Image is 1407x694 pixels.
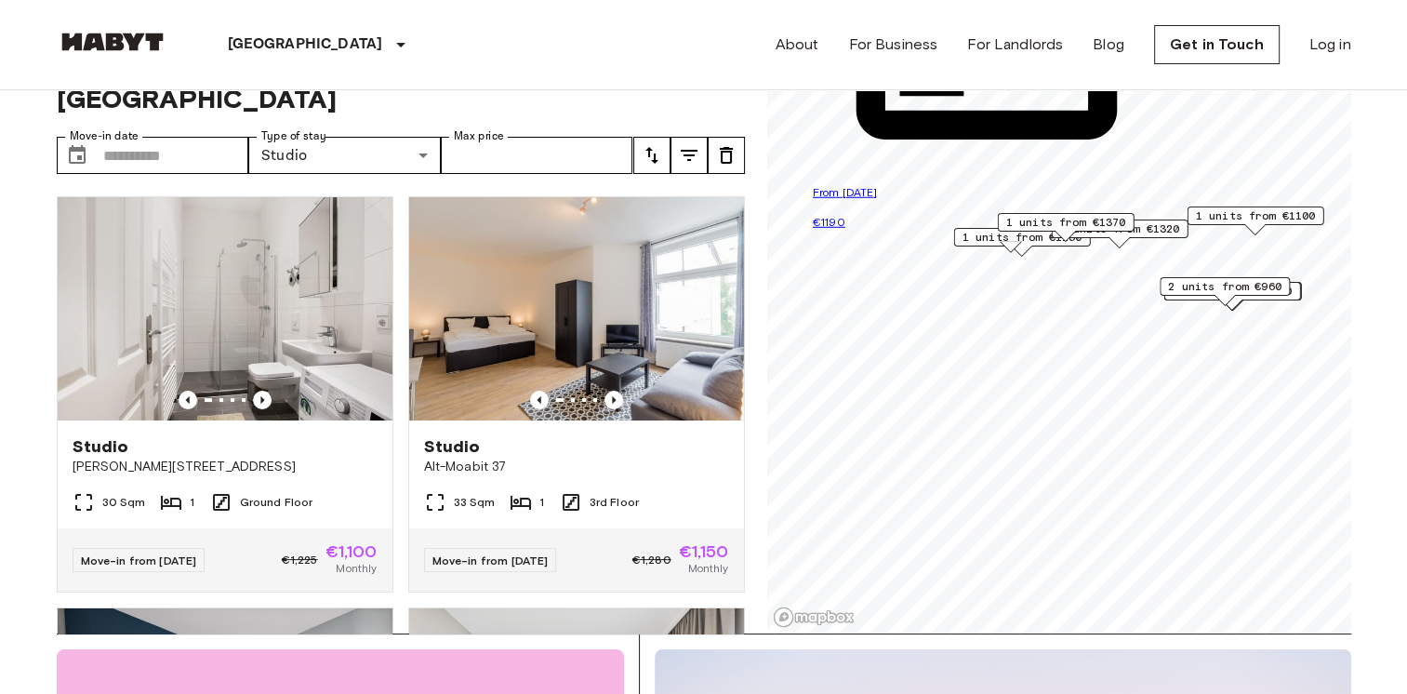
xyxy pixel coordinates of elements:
[590,494,639,511] span: 3rd Floor
[336,560,377,577] span: Monthly
[812,213,1208,232] p: €1190
[253,391,272,409] button: Previous image
[409,197,744,420] img: Marketing picture of unit DE-01-087-003-01H
[632,552,671,568] span: €1,280
[179,391,197,409] button: Previous image
[1154,25,1280,64] a: Get in Touch
[70,128,139,144] label: Move-in date
[424,435,481,458] span: Studio
[530,391,549,409] button: Previous image
[848,33,937,56] a: For Business
[773,607,855,628] a: Mapbox logo
[604,391,623,409] button: Previous image
[1195,207,1315,224] span: 1 units from €1100
[57,196,393,593] a: Marketing picture of unit DE-01-047-001-01HPrevious imagePrevious imageStudio[PERSON_NAME][STREET...
[687,560,728,577] span: Monthly
[1164,282,1301,311] div: Map marker
[1093,33,1124,56] a: Blog
[767,29,1351,634] canvas: Map
[248,137,441,174] div: Studio
[73,458,378,476] span: [PERSON_NAME][STREET_ADDRESS]
[282,552,318,568] span: €1,225
[408,196,745,593] a: Marketing picture of unit DE-01-087-003-01HPrevious imagePrevious imageStudioAlt-Moabit 3733 Sqm1...
[679,543,729,560] span: €1,150
[1187,207,1323,235] div: Map marker
[325,543,378,560] span: €1,100
[228,33,383,56] p: [GEOGRAPHIC_DATA]
[261,128,326,144] label: Type of stay
[1168,278,1281,295] span: 2 units from €960
[240,494,313,511] span: Ground Floor
[1160,277,1290,306] div: Map marker
[81,554,197,567] span: Move-in from [DATE]
[812,185,877,199] span: From [DATE]
[633,137,670,174] button: tune
[670,137,708,174] button: tune
[432,554,549,567] span: Move-in from [DATE]
[73,435,129,458] span: Studio
[190,494,194,511] span: 1
[539,494,544,511] span: 1
[58,197,392,420] img: Marketing picture of unit DE-01-047-001-01H
[708,137,745,174] button: tune
[454,494,496,511] span: 33 Sqm
[1163,282,1300,311] div: Map marker
[59,137,96,174] button: Choose date
[1309,33,1351,56] a: Log in
[776,33,819,56] a: About
[102,494,146,511] span: 30 Sqm
[424,458,729,476] span: Alt-Moabit 37
[1172,283,1292,300] span: 1 units from €1280
[454,128,504,144] label: Max price
[967,33,1063,56] a: For Landlords
[57,33,168,51] img: Habyt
